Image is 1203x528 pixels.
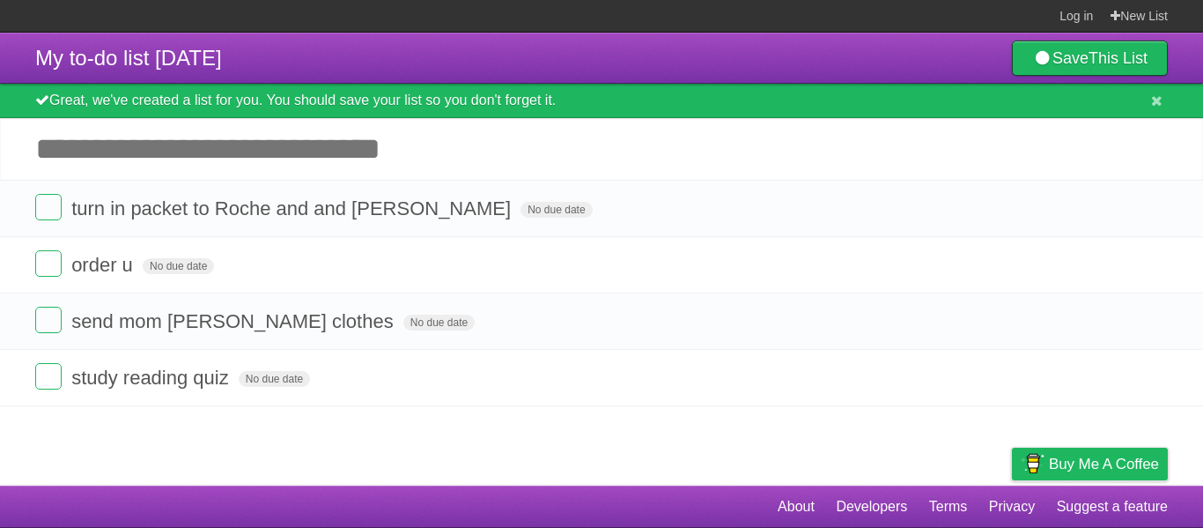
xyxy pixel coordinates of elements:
[71,310,398,332] span: send mom [PERSON_NAME] clothes
[35,46,222,70] span: My to-do list [DATE]
[1089,49,1148,67] b: This List
[403,315,475,331] span: No due date
[143,258,214,274] span: No due date
[35,250,62,277] label: Done
[778,490,815,524] a: About
[1049,449,1159,480] span: Buy me a coffee
[35,307,62,333] label: Done
[1057,490,1168,524] a: Suggest a feature
[520,202,592,218] span: No due date
[1012,448,1168,480] a: Buy me a coffee
[35,194,62,220] label: Done
[836,490,907,524] a: Developers
[929,490,968,524] a: Terms
[1021,449,1044,479] img: Buy me a coffee
[1012,41,1168,76] a: SaveThis List
[989,490,1035,524] a: Privacy
[71,254,137,276] span: order u
[239,371,310,387] span: No due date
[71,197,515,219] span: turn in packet to Roche and and [PERSON_NAME]
[35,363,62,390] label: Done
[71,367,233,389] span: study reading quiz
